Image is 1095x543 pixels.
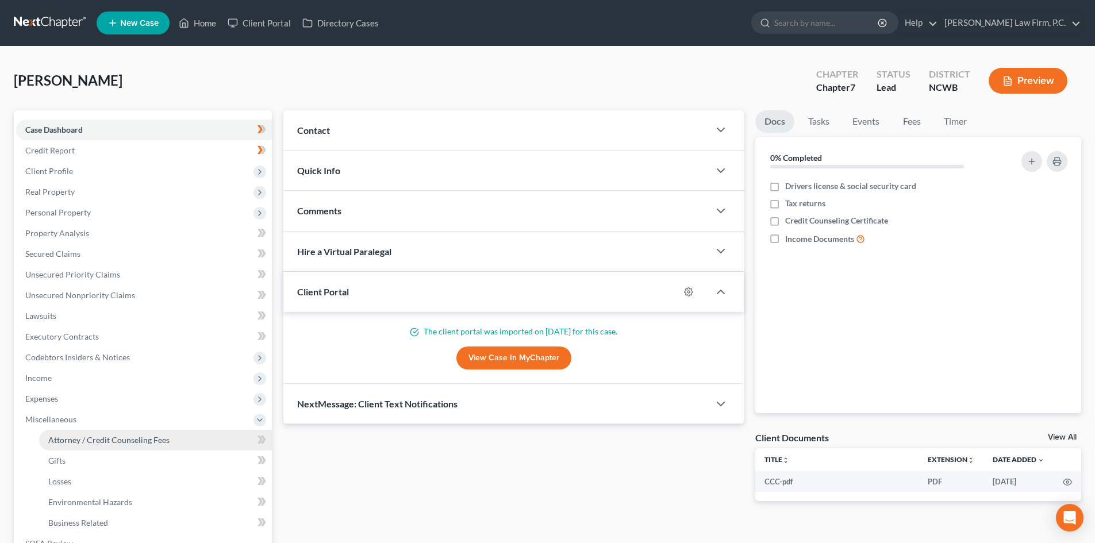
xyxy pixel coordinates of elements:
[785,233,854,245] span: Income Documents
[16,120,272,140] a: Case Dashboard
[25,269,120,279] span: Unsecured Priority Claims
[14,72,122,88] span: [PERSON_NAME]
[967,457,974,464] i: unfold_more
[785,180,916,192] span: Drivers license & social security card
[785,215,888,226] span: Credit Counseling Certificate
[16,140,272,161] a: Credit Report
[1038,457,1044,464] i: expand_more
[16,306,272,326] a: Lawsuits
[25,207,91,217] span: Personal Property
[456,346,571,369] a: View Case in MyChapter
[39,492,272,513] a: Environmental Hazards
[297,398,458,409] span: NextMessage: Client Text Notifications
[297,246,391,257] span: Hire a Virtual Paralegal
[755,110,794,133] a: Docs
[755,471,919,492] td: CCC-pdf
[939,13,1081,33] a: [PERSON_NAME] Law Firm, P.C.
[782,457,789,464] i: unfold_more
[25,166,73,176] span: Client Profile
[877,68,910,81] div: Status
[173,13,222,33] a: Home
[935,110,976,133] a: Timer
[222,13,297,33] a: Client Portal
[297,125,330,136] span: Contact
[25,311,56,321] span: Lawsuits
[843,110,889,133] a: Events
[16,285,272,306] a: Unsecured Nonpriority Claims
[799,110,839,133] a: Tasks
[1056,504,1084,532] div: Open Intercom Messenger
[893,110,930,133] a: Fees
[25,249,80,259] span: Secured Claims
[48,456,66,465] span: Gifts
[983,471,1054,492] td: [DATE]
[25,373,52,383] span: Income
[48,497,132,507] span: Environmental Hazards
[16,326,272,347] a: Executory Contracts
[25,145,75,155] span: Credit Report
[989,68,1067,94] button: Preview
[297,286,349,297] span: Client Portal
[919,471,983,492] td: PDF
[25,228,89,238] span: Property Analysis
[25,352,130,362] span: Codebtors Insiders & Notices
[39,513,272,533] a: Business Related
[297,165,340,176] span: Quick Info
[899,13,938,33] a: Help
[816,81,858,94] div: Chapter
[297,326,730,337] p: The client portal was imported on [DATE] for this case.
[755,432,829,444] div: Client Documents
[39,471,272,492] a: Losses
[25,187,75,197] span: Real Property
[297,13,385,33] a: Directory Cases
[928,455,974,464] a: Extensionunfold_more
[25,290,135,300] span: Unsecured Nonpriority Claims
[16,223,272,244] a: Property Analysis
[25,414,76,424] span: Miscellaneous
[850,82,855,93] span: 7
[770,153,822,163] strong: 0% Completed
[25,125,83,134] span: Case Dashboard
[816,68,858,81] div: Chapter
[774,12,879,33] input: Search by name...
[764,455,789,464] a: Titleunfold_more
[120,19,159,28] span: New Case
[48,435,170,445] span: Attorney / Credit Counseling Fees
[297,205,341,216] span: Comments
[993,455,1044,464] a: Date Added expand_more
[48,518,108,527] span: Business Related
[877,81,910,94] div: Lead
[1048,433,1077,441] a: View All
[929,81,970,94] div: NCWB
[929,68,970,81] div: District
[25,394,58,403] span: Expenses
[16,264,272,285] a: Unsecured Priority Claims
[16,244,272,264] a: Secured Claims
[785,198,825,209] span: Tax returns
[39,430,272,450] a: Attorney / Credit Counseling Fees
[48,476,71,486] span: Losses
[39,450,272,471] a: Gifts
[25,332,99,341] span: Executory Contracts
